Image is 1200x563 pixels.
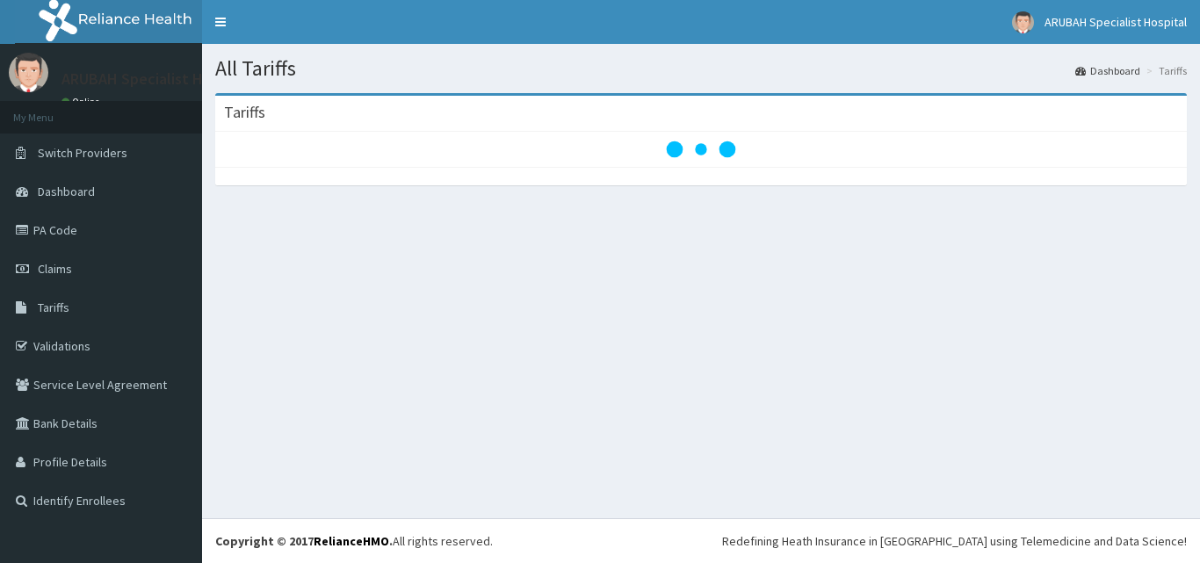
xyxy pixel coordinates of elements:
[1012,11,1034,33] img: User Image
[9,53,48,92] img: User Image
[61,71,250,87] p: ARUBAH Specialist Hospital
[722,532,1187,550] div: Redefining Heath Insurance in [GEOGRAPHIC_DATA] using Telemedicine and Data Science!
[666,114,736,184] svg: audio-loading
[38,184,95,199] span: Dashboard
[61,96,104,108] a: Online
[215,57,1187,80] h1: All Tariffs
[1075,63,1140,78] a: Dashboard
[202,518,1200,563] footer: All rights reserved.
[215,533,393,549] strong: Copyright © 2017 .
[314,533,389,549] a: RelianceHMO
[38,300,69,315] span: Tariffs
[38,261,72,277] span: Claims
[1142,63,1187,78] li: Tariffs
[224,105,265,120] h3: Tariffs
[38,145,127,161] span: Switch Providers
[1045,14,1187,30] span: ARUBAH Specialist Hospital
